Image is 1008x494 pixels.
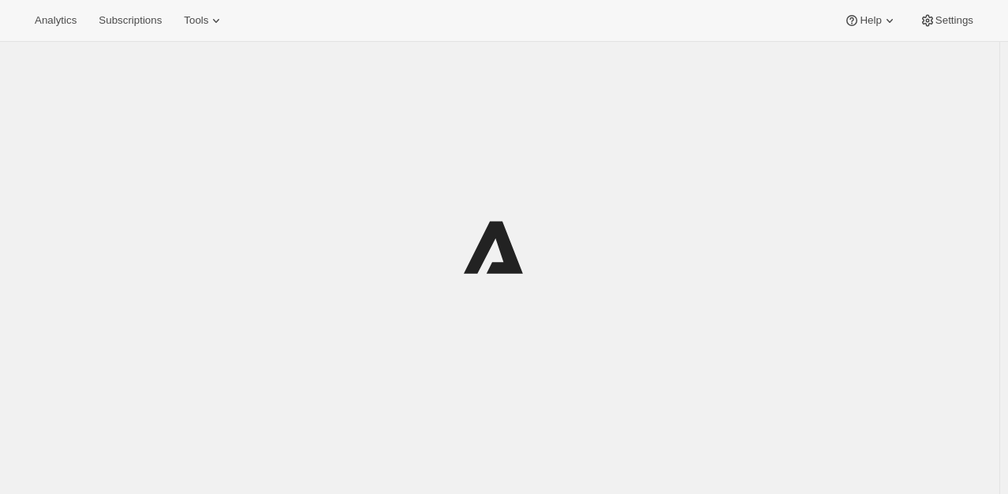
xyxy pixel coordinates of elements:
button: Settings [910,9,983,32]
span: Subscriptions [99,14,162,27]
span: Help [860,14,881,27]
span: Analytics [35,14,77,27]
button: Analytics [25,9,86,32]
button: Help [834,9,906,32]
button: Subscriptions [89,9,171,32]
button: Tools [174,9,233,32]
span: Tools [184,14,208,27]
span: Settings [935,14,973,27]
